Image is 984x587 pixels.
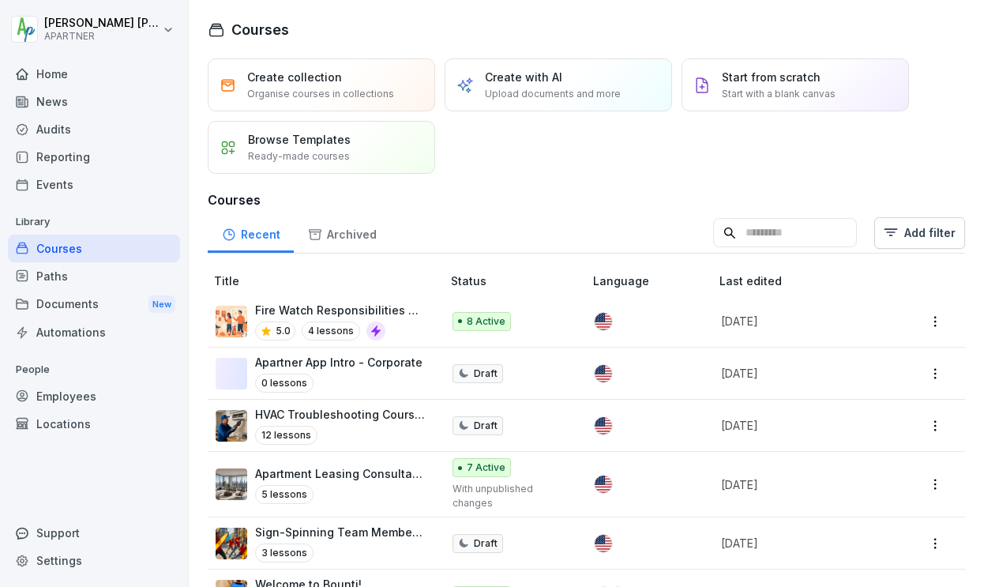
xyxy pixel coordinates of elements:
[255,406,426,423] p: HVAC Troubleshooting Course for Apartment Maintenance Technicians
[8,88,180,115] a: News
[8,262,180,290] a: Paths
[255,465,426,482] p: Apartment Leasing Consultant Training
[208,213,294,253] a: Recent
[255,544,314,563] p: 3 lessons
[474,367,498,381] p: Draft
[255,374,314,393] p: 0 lessons
[276,324,291,338] p: 5.0
[8,318,180,346] a: Automations
[248,131,351,148] p: Browse Templates
[453,482,568,510] p: With unpublished changes
[722,87,836,101] p: Start with a blank canvas
[148,295,175,314] div: New
[8,115,180,143] a: Audits
[8,382,180,410] a: Employees
[8,547,180,574] a: Settings
[593,273,713,289] p: Language
[485,87,621,101] p: Upload documents and more
[474,536,498,551] p: Draft
[231,19,289,40] h1: Courses
[467,461,505,475] p: 7 Active
[255,524,426,540] p: Sign-Spinning Team Member Essentials
[595,417,612,435] img: us.svg
[485,69,562,85] p: Create with AI
[216,306,247,337] img: h37bjt4bvpoadzwqiwjtfndf.png
[44,17,160,30] p: [PERSON_NAME] [PERSON_NAME]
[8,209,180,235] p: Library
[247,69,342,85] p: Create collection
[595,313,612,330] img: us.svg
[595,535,612,552] img: us.svg
[255,426,317,445] p: 12 lessons
[8,357,180,382] p: People
[302,322,360,341] p: 4 lessons
[721,535,882,551] p: [DATE]
[8,519,180,547] div: Support
[474,419,498,433] p: Draft
[467,314,505,329] p: 8 Active
[248,149,350,164] p: Ready-made courses
[255,485,314,504] p: 5 lessons
[721,417,882,434] p: [DATE]
[722,69,821,85] p: Start from scratch
[719,273,901,289] p: Last edited
[451,273,587,289] p: Status
[8,143,180,171] a: Reporting
[216,468,247,500] img: jco9827bzekxg8sgu9pkyqzc.png
[8,290,180,319] a: DocumentsNew
[8,410,180,438] a: Locations
[214,273,445,289] p: Title
[216,528,247,559] img: i3tx2sfo9pdu4fah2w8v8v7y.png
[255,354,423,371] p: Apartner App Intro - Corporate
[8,60,180,88] a: Home
[216,410,247,442] img: ge08g5x6kospyztwi21h8wa4.png
[255,302,426,318] p: Fire Watch Responsibilities Training
[294,213,390,253] a: Archived
[8,290,180,319] div: Documents
[44,31,160,42] p: APARTNER
[8,235,180,262] a: Courses
[721,476,882,493] p: [DATE]
[595,365,612,382] img: us.svg
[721,365,882,382] p: [DATE]
[874,217,965,249] button: Add filter
[8,171,180,198] a: Events
[247,87,394,101] p: Organise courses in collections
[721,313,882,329] p: [DATE]
[595,476,612,493] img: us.svg
[208,190,965,209] h3: Courses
